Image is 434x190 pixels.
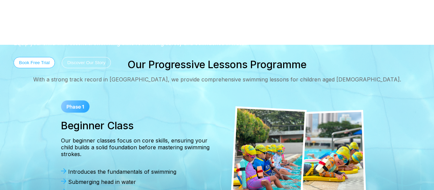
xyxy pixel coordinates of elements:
[33,76,401,83] div: With a strong track record in [GEOGRAPHIC_DATA], we provide comprehensive swimming lessons for ch...
[61,168,210,175] div: Introduces the fundamentals of swimming
[61,137,210,157] div: Our beginner classes focus on core skills, ensuring your child builds a solid foundation before m...
[61,119,210,132] h3: Beginner Class
[62,57,111,68] button: Discover Our Story
[61,168,66,174] img: Arrow
[14,41,371,46] div: Equip your child with essential swimming skills for lifelong safety and confidence in water.
[61,178,66,184] img: Arrow
[14,13,371,30] h1: Swimming Lessons in [GEOGRAPHIC_DATA]
[14,57,55,68] button: Book Free Trial
[61,178,210,185] div: Submerging head in water
[61,100,90,113] img: Phase 1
